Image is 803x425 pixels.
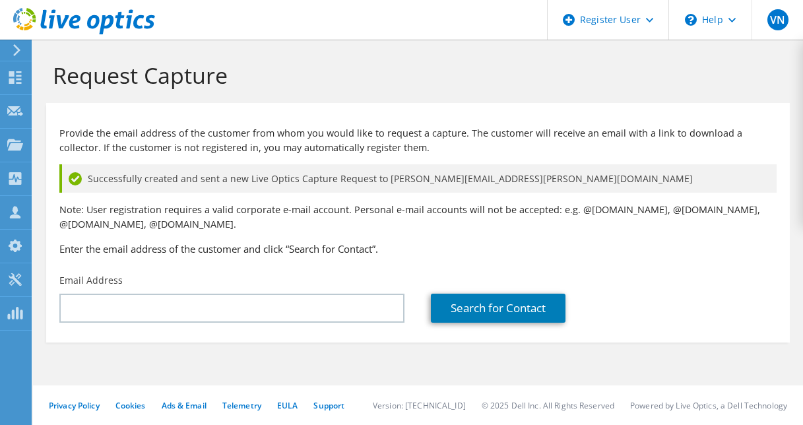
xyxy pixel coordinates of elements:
span: VN [767,9,788,30]
a: Support [313,400,344,411]
li: Powered by Live Optics, a Dell Technology [630,400,787,411]
a: Ads & Email [162,400,207,411]
li: Version: [TECHNICAL_ID] [373,400,466,411]
p: Provide the email address of the customer from whom you would like to request a capture. The cust... [59,126,777,155]
h3: Enter the email address of the customer and click “Search for Contact”. [59,242,777,256]
a: Cookies [115,400,146,411]
svg: \n [685,14,697,26]
p: Note: User registration requires a valid corporate e-mail account. Personal e-mail accounts will ... [59,203,777,232]
label: Email Address [59,274,123,287]
h1: Request Capture [53,61,777,89]
a: Telemetry [222,400,261,411]
span: Successfully created and sent a new Live Optics Capture Request to [PERSON_NAME][EMAIL_ADDRESS][P... [88,172,693,186]
a: Search for Contact [431,294,565,323]
a: EULA [277,400,298,411]
li: © 2025 Dell Inc. All Rights Reserved [482,400,614,411]
a: Privacy Policy [49,400,100,411]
